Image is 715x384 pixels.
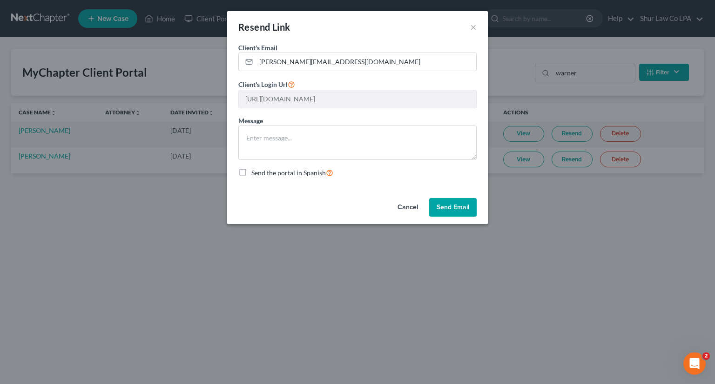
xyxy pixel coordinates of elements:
span: 2 [702,352,710,360]
div: Resend Link [238,20,290,33]
label: Message [238,116,263,126]
span: Send the portal in Spanish [251,169,326,177]
button: Send Email [429,198,477,217]
iframe: Intercom live chat [683,352,706,375]
label: Client's Login Url [238,79,295,90]
button: × [470,21,477,33]
span: Client's Email [238,44,277,52]
input: Enter email... [256,53,476,71]
button: Cancel [390,198,425,217]
input: -- [239,90,476,108]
